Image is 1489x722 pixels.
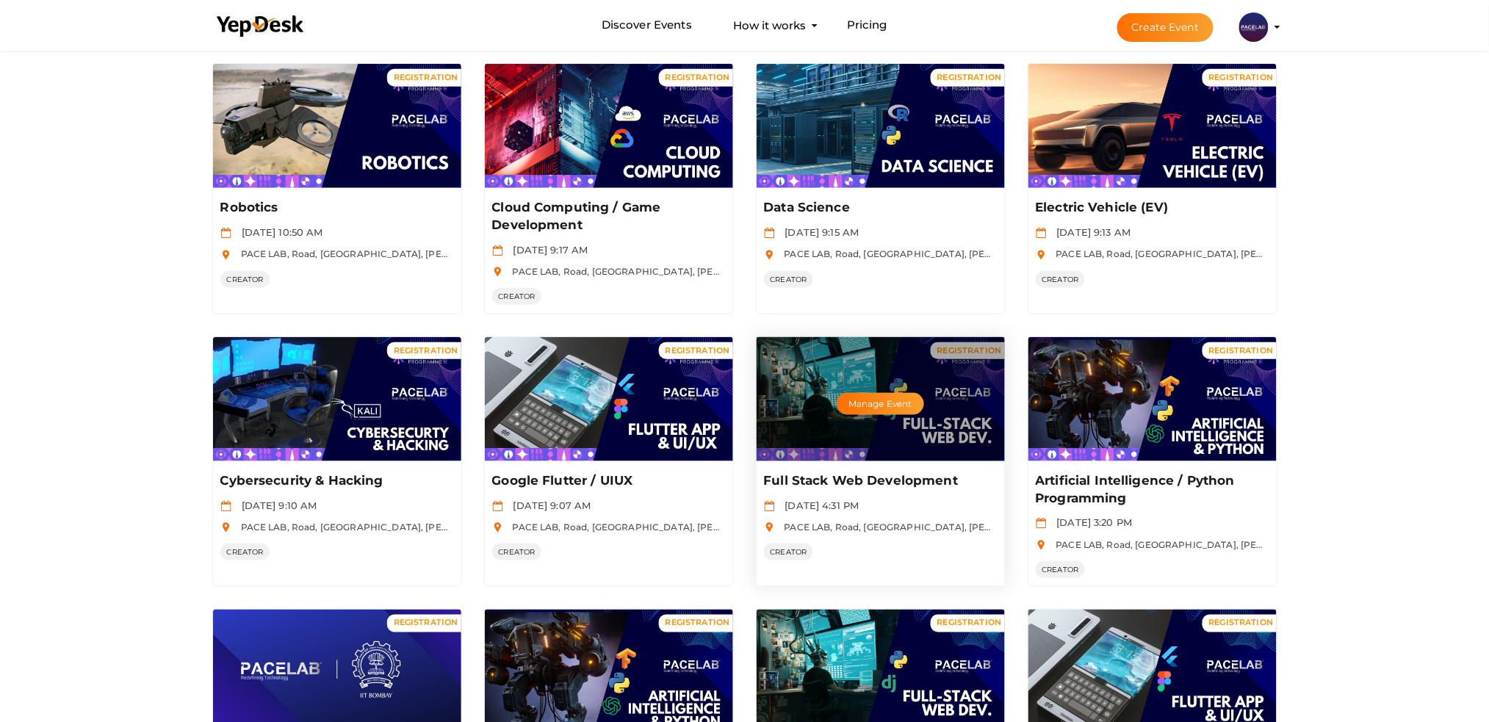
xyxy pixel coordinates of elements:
a: Pricing [847,12,887,39]
span: CREATOR [220,271,270,288]
img: location.svg [764,250,775,261]
img: calendar.svg [764,228,775,239]
span: [DATE] 4:31 PM [778,499,859,511]
span: [DATE] 9:17 AM [506,244,588,256]
button: Manage Event [837,393,923,415]
img: calendar.svg [492,501,503,512]
p: Data Science [764,199,993,217]
img: calendar.svg [220,501,231,512]
button: How it works [729,12,810,39]
p: Cloud Computing / Game Development [492,199,721,234]
img: location.svg [492,267,503,278]
p: Google Flutter / UIUX [492,472,721,490]
span: [DATE] 3:20 PM [1050,516,1133,528]
img: location.svg [1036,540,1047,551]
span: [DATE] 9:07 AM [506,499,591,511]
img: calendar.svg [764,501,775,512]
a: Discover Events [602,12,692,39]
img: calendar.svg [1036,518,1047,529]
span: CREATOR [764,544,814,560]
p: Electric Vehicle (EV) [1036,199,1265,217]
img: ACg8ocL0kAMv6lbQGkAvZffMI2AGMQOEcunBVH5P4FVoqBXGP4BOzjY=s100 [1239,12,1269,42]
span: CREATOR [220,544,270,560]
span: CREATOR [764,271,814,288]
img: location.svg [220,522,231,533]
img: calendar.svg [220,228,231,239]
span: [DATE] 9:15 AM [778,226,859,238]
span: CREATOR [1036,561,1086,578]
img: calendar.svg [492,245,503,256]
span: [DATE] 10:50 AM [234,226,323,238]
span: [DATE] 9:10 AM [234,499,317,511]
span: CREATOR [492,544,542,560]
img: location.svg [220,250,231,261]
img: location.svg [492,522,503,533]
p: Cybersecurity & Hacking [220,472,450,490]
img: location.svg [1036,250,1047,261]
span: PACE LAB, Road, [GEOGRAPHIC_DATA], [PERSON_NAME][GEOGRAPHIC_DATA], [GEOGRAPHIC_DATA], [GEOGRAPHIC... [234,248,1028,259]
span: PACE LAB, Road, [GEOGRAPHIC_DATA], [PERSON_NAME][GEOGRAPHIC_DATA], [GEOGRAPHIC_DATA], [GEOGRAPHIC... [505,521,1299,533]
span: [DATE] 9:13 AM [1050,226,1131,238]
span: PACE LAB, Road, [GEOGRAPHIC_DATA], [PERSON_NAME][GEOGRAPHIC_DATA], [GEOGRAPHIC_DATA], [GEOGRAPHIC... [234,521,1028,533]
img: location.svg [764,522,775,533]
p: Full Stack Web Development [764,472,993,490]
span: CREATOR [1036,271,1086,288]
p: Robotics [220,199,450,217]
button: Create Event [1117,13,1214,42]
span: CREATOR [492,288,542,305]
p: Artificial Intelligence / Python Programming [1036,472,1265,508]
span: PACE LAB, Road, [GEOGRAPHIC_DATA], [PERSON_NAME][GEOGRAPHIC_DATA], [GEOGRAPHIC_DATA], [GEOGRAPHIC... [505,266,1299,277]
img: calendar.svg [1036,228,1047,239]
